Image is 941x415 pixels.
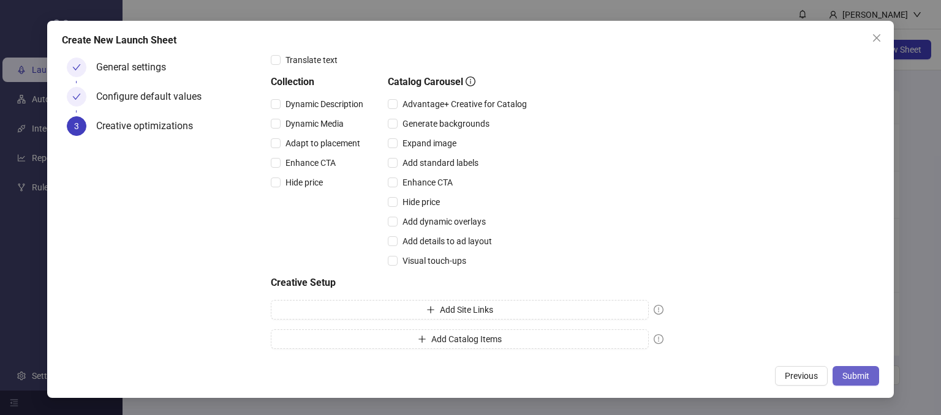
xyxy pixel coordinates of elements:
[96,116,203,136] div: Creative optimizations
[62,33,879,48] div: Create New Launch Sheet
[72,92,81,101] span: check
[775,366,828,386] button: Previous
[398,195,445,209] span: Hide price
[281,117,349,130] span: Dynamic Media
[398,117,494,130] span: Generate backgrounds
[96,87,211,107] div: Configure default values
[271,329,649,349] button: Add Catalog Items
[426,305,435,314] span: plus
[398,97,532,111] span: Advantage+ Creative for Catalog
[388,75,532,89] h5: Catalog Carousel
[398,136,461,150] span: Expand image
[398,215,491,228] span: Add dynamic overlays
[398,156,483,170] span: Add standard labels
[96,58,176,77] div: General settings
[281,97,368,111] span: Dynamic Description
[271,75,368,89] h5: Collection
[271,275,663,290] h5: Creative Setup
[398,176,458,189] span: Enhance CTA
[398,254,471,267] span: Visual touch-ups
[867,28,886,48] button: Close
[281,156,341,170] span: Enhance CTA
[440,305,493,315] span: Add Site Links
[872,33,882,43] span: close
[281,53,342,67] span: Translate text
[418,335,426,343] span: plus
[431,334,502,344] span: Add Catalog Items
[785,371,818,381] span: Previous
[281,176,328,189] span: Hide price
[654,305,663,315] span: exclamation-circle
[271,300,649,320] button: Add Site Links
[842,371,869,381] span: Submit
[833,366,879,386] button: Submit
[398,234,497,248] span: Add details to ad layout
[74,121,79,131] span: 3
[466,77,475,86] span: info-circle
[654,334,663,344] span: exclamation-circle
[72,63,81,72] span: check
[281,136,365,150] span: Adapt to placement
